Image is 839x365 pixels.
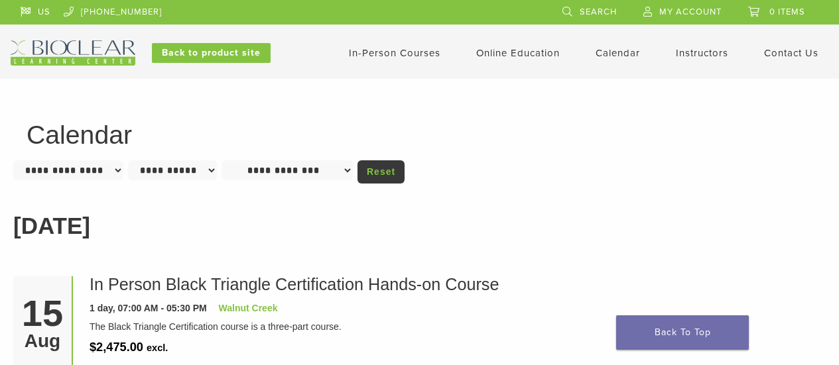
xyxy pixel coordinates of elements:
span: 0 items [769,7,805,17]
a: Walnut Creek [219,303,278,313]
a: Reset [357,160,405,183]
a: Back to product site [152,43,271,63]
a: Calendar [596,47,640,59]
a: Back To Top [616,315,749,350]
div: 15 [18,295,67,332]
a: Contact Us [764,47,818,59]
h1: Calendar [27,122,812,148]
span: $2,475.00 [90,340,143,354]
span: excl. [147,342,168,353]
div: Aug [18,332,67,350]
div: The Black Triangle Certification course is a three-part course. [90,320,816,334]
span: My Account [659,7,722,17]
a: Online Education [476,47,560,59]
img: Bioclear [11,40,135,66]
a: In Person Black Triangle Certification Hands-on Course [90,275,499,293]
span: Search [580,7,617,17]
a: In-Person Courses [349,47,440,59]
div: 1 day, 07:00 AM - 05:30 PM [90,301,207,315]
h2: [DATE] [13,209,826,244]
a: Instructors [676,47,728,59]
